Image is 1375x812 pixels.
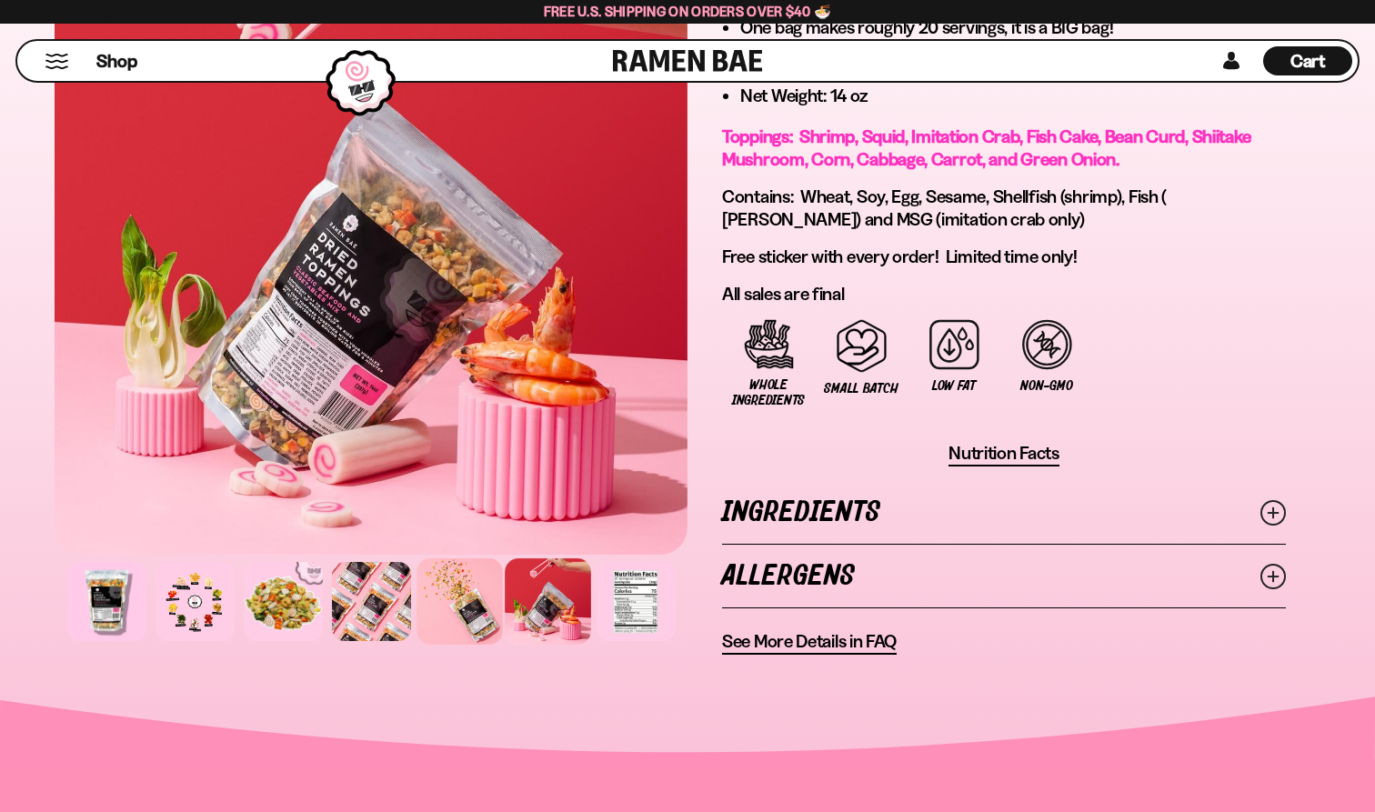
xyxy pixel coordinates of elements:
[948,442,1059,465] span: Nutrition Facts
[824,381,898,396] span: Small Batch
[96,49,137,74] span: Shop
[722,283,1286,306] p: All sales are final
[722,481,1286,544] a: Ingredients
[1263,41,1352,81] div: Cart
[731,377,806,408] span: Whole Ingredients
[722,630,897,653] span: See More Details in FAQ
[722,125,1250,170] span: Toppings: Shrimp, Squid, Imitation Crab, Fish Cake, Bean Curd, Shiitake Mushroom, Corn, Cabbage, ...
[932,378,976,394] span: Low Fat
[722,185,1167,230] span: Contains: Wheat, Soy, Egg, Sesame, Shellfish (shrimp), Fish ( [PERSON_NAME]) and MSG (imitation c...
[948,442,1059,466] button: Nutrition Facts
[722,246,1286,268] p: Free sticker with every order! Limited time only!
[1290,50,1326,72] span: Cart
[1020,378,1072,394] span: Non-GMO
[722,630,897,655] a: See More Details in FAQ
[45,54,69,69] button: Mobile Menu Trigger
[96,46,137,75] a: Shop
[544,3,832,20] span: Free U.S. Shipping on Orders over $40 🍜
[722,545,1286,607] a: Allergens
